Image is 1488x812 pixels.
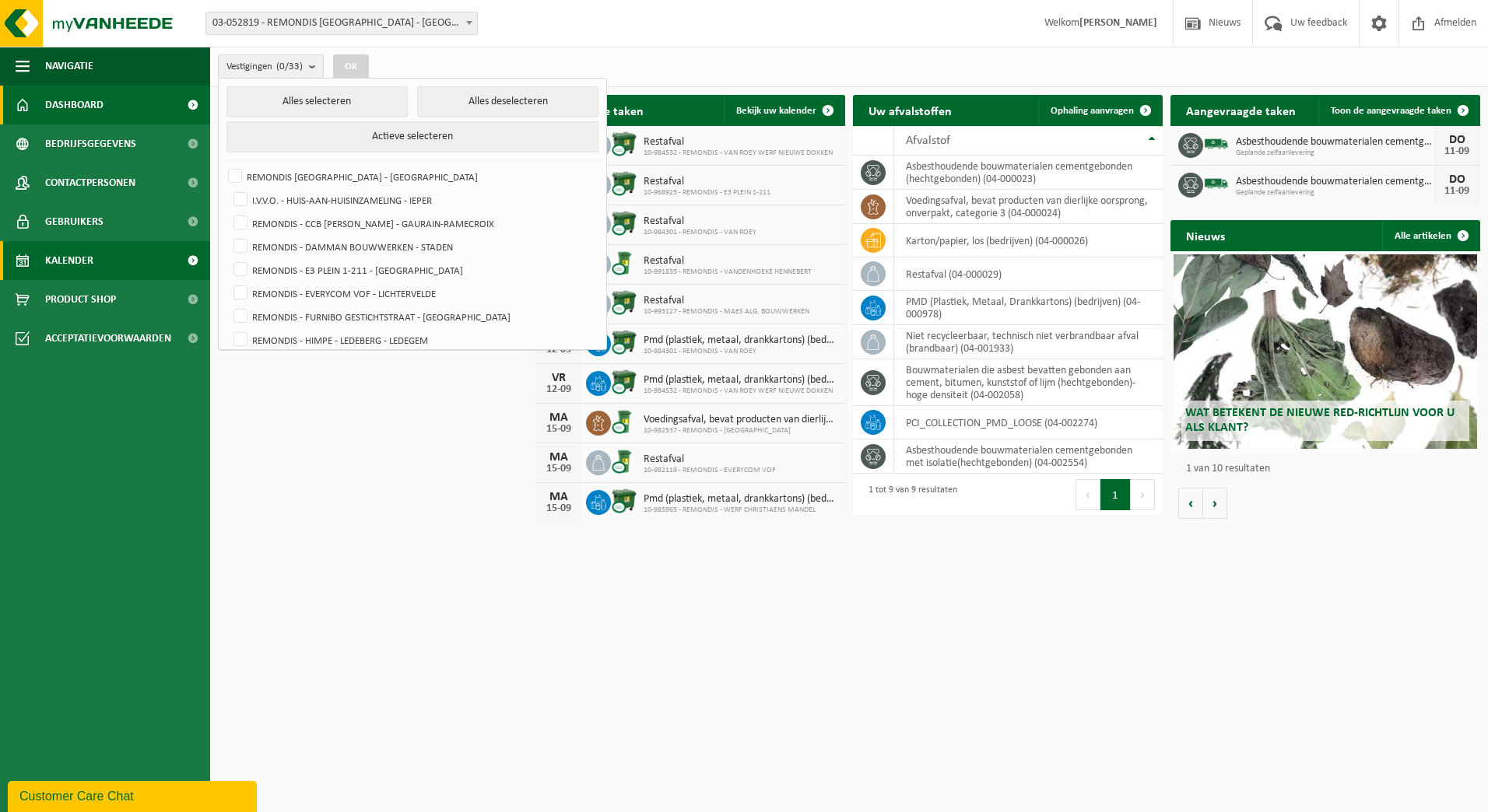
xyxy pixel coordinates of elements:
[644,493,837,506] span: Pmd (plastiek, metaal, drankkartons) (bedrijven)
[611,448,637,474] img: WB-0240-CU
[644,506,837,515] span: 10-985965 - REMONDIS - WERF CHRISTIAENS MANDEL
[644,453,776,466] span: Restafval
[861,478,957,512] div: 1 tot 9 van 9 resultaten
[45,47,93,86] span: Navigatie
[1174,254,1477,449] a: Wat betekent de nieuwe RED-richtlijn voor u als klant?
[226,55,303,79] span: Vestigingen
[1203,488,1227,519] button: Volgende
[1441,134,1472,146] div: DO
[736,106,816,116] span: Bekijk uw kalender
[543,372,574,384] div: VR
[1236,136,1434,149] span: Asbesthoudende bouwmaterialen cementgebonden (hechtgebonden)
[853,95,967,125] h2: Uw afvalstoffen
[205,12,478,35] span: 03-052819 - REMONDIS WEST-VLAANDEREN - OOSTENDE
[230,305,597,328] label: REMONDIS - FURNIBO GESTICHTSTRAAT - [GEOGRAPHIC_DATA]
[894,406,1163,439] td: PCI_COLLECTION_PMD_LOOSE (04-002274)
[906,135,950,147] span: Afvalstof
[218,54,324,78] button: Vestigingen(0/33)
[276,61,303,72] count: (0/33)
[1131,479,1155,510] button: Next
[644,228,756,237] span: 10-984301 - REMONDIS - VAN ROEY
[1203,131,1230,157] img: BL-SO-LV
[644,295,809,307] span: Restafval
[894,325,1163,359] td: niet recycleerbaar, technisch niet verbrandbaar afval (brandbaar) (04-001933)
[894,439,1163,474] td: asbesthoudende bouwmaterialen cementgebonden met isolatie(hechtgebonden) (04-002554)
[1170,220,1241,250] h2: Nieuws
[45,86,104,124] span: Dashboard
[206,12,477,34] span: 03-052819 - REMONDIS WEST-VLAANDEREN - OOSTENDE
[894,359,1163,406] td: bouwmaterialen die asbest bevatten gebonden aan cement, bitumen, kunststof of lijm (hechtgebonden...
[1051,106,1134,116] span: Ophaling aanvragen
[45,280,116,319] span: Product Shop
[611,250,637,276] img: WB-0240-CU
[1185,407,1455,434] span: Wat betekent de nieuwe RED-richtlijn voor u als klant?
[1038,95,1161,126] a: Ophaling aanvragen
[230,282,597,305] label: REMONDIS - EVERYCOM VOF - LICHTERVELDE
[543,451,574,464] div: MA
[543,491,574,503] div: MA
[45,124,136,163] span: Bedrijfsgegevens
[45,163,135,202] span: Contactpersonen
[230,212,597,235] label: REMONDIS - CCB [PERSON_NAME] - GAURAIN-RAMECROIX
[45,241,93,280] span: Kalender
[1186,464,1472,474] p: 1 van 10 resultaten
[644,268,812,277] span: 10-991835 - REMONDIS - VANDENHOEKE HENNEBERT
[230,188,597,212] label: I.V.V.O. - HUIS-AAN-HUISINZAMELING - IEPER
[1441,173,1472,186] div: DO
[543,503,574,514] div: 15-09
[644,188,770,198] span: 10-968925 - REMONDIS - E3 PLEIN 1-211
[611,289,637,316] img: WB-1100-CU
[1100,479,1131,510] button: 1
[1236,176,1434,188] span: Asbesthoudende bouwmaterialen cementgebonden (hechtgebonden)
[894,190,1163,224] td: voedingsafval, bevat producten van dierlijke oorsprong, onverpakt, categorie 3 (04-000024)
[230,328,597,352] label: REMONDIS - HIMPE - LEDEBERG - LEDEGEM
[543,464,574,474] div: 15-09
[611,329,637,355] img: WB-1100-CU
[644,347,837,356] span: 10-984301 - REMONDIS - VAN ROEY
[543,384,574,395] div: 12-09
[644,334,837,347] span: Pmd (plastiek, metaal, drankkartons) (bedrijven)
[1318,95,1479,126] a: Toon de aangevraagde taken
[644,307,809,317] span: 10-993127 - REMONDIS - MAES ALG. BOUWWERKEN
[333,54,369,79] button: OK
[894,291,1163,325] td: PMD (Plastiek, Metaal, Drankkartons) (bedrijven) (04-000978)
[724,95,844,126] a: Bekijk uw kalender
[644,136,833,149] span: Restafval
[1079,17,1157,29] strong: [PERSON_NAME]
[1170,95,1311,125] h2: Aangevraagde taken
[1236,188,1434,198] span: Geplande zelfaanlevering
[894,156,1163,190] td: asbesthoudende bouwmaterialen cementgebonden (hechtgebonden) (04-000023)
[226,121,598,152] button: Actieve selecteren
[611,210,637,236] img: WB-1100-CU
[644,426,837,436] span: 10-982537 - REMONDIS - [GEOGRAPHIC_DATA]
[644,387,837,396] span: 10-984532 - REMONDIS - VAN ROEY WERF NIEUWE DOKKEN
[644,414,837,426] span: Voedingsafval, bevat producten van dierlijke oorsprong, onverpakt, categorie 3
[230,258,597,282] label: REMONDIS - E3 PLEIN 1-211 - [GEOGRAPHIC_DATA]
[1331,106,1451,116] span: Toon de aangevraagde taken
[1441,146,1472,157] div: 11-09
[543,345,574,355] div: 12-09
[611,369,637,395] img: WB-1100-CU
[1203,170,1230,197] img: BL-SO-LV
[543,411,574,424] div: MA
[543,424,574,435] div: 15-09
[417,86,598,117] button: Alles deselecteren
[1178,488,1203,519] button: Vorige
[644,466,776,475] span: 10-982119 - REMONDIS - EVERYCOM VOF
[894,257,1163,291] td: restafval (04-000029)
[230,235,597,258] label: REMONDIS - DAMMAN BOUWWERKEN - STADEN
[611,488,637,514] img: WB-1100-CU
[226,86,408,117] button: Alles selecteren
[1382,220,1479,251] a: Alle artikelen
[1076,479,1100,510] button: Previous
[225,165,597,188] label: REMONDIS [GEOGRAPHIC_DATA] - [GEOGRAPHIC_DATA]
[8,778,260,812] iframe: chat widget
[644,215,756,228] span: Restafval
[644,374,837,387] span: Pmd (plastiek, metaal, drankkartons) (bedrijven)
[644,255,812,268] span: Restafval
[45,319,171,358] span: Acceptatievoorwaarden
[1441,186,1472,197] div: 11-09
[1236,149,1434,158] span: Geplande zelfaanlevering
[611,170,637,197] img: WB-1100-CU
